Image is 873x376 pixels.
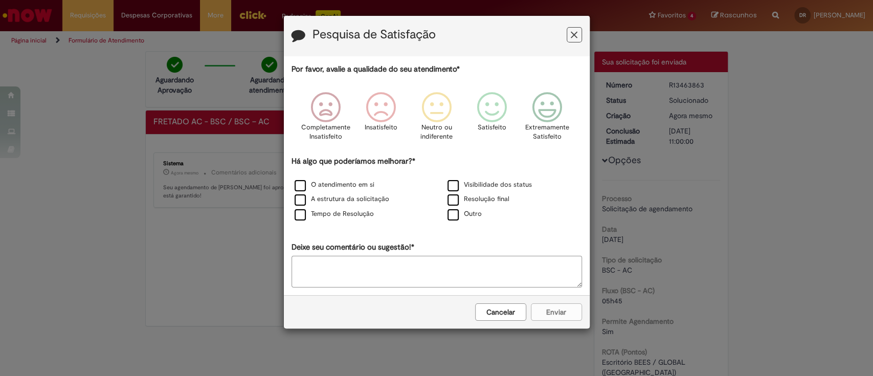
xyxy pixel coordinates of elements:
[418,123,455,142] p: Neutro ou indiferente
[447,180,532,190] label: Visibilidade dos status
[292,64,460,75] label: Por favor, avalie a qualidade do seu atendimento*
[312,28,436,41] label: Pesquisa de Satisfação
[447,194,509,204] label: Resolução final
[447,209,482,219] label: Outro
[475,303,526,321] button: Cancelar
[365,123,397,132] p: Insatisfeito
[295,194,389,204] label: A estrutura da solicitação
[292,242,414,253] label: Deixe seu comentário ou sugestão!*
[478,123,506,132] p: Satisfeito
[410,84,462,154] div: Neutro ou indiferente
[295,209,374,219] label: Tempo de Resolução
[525,123,569,142] p: Extremamente Satisfeito
[466,84,518,154] div: Satisfeito
[301,123,350,142] p: Completamente Insatisfeito
[521,84,573,154] div: Extremamente Satisfeito
[292,156,582,222] div: Há algo que poderíamos melhorar?*
[355,84,407,154] div: Insatisfeito
[300,84,352,154] div: Completamente Insatisfeito
[295,180,374,190] label: O atendimento em si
